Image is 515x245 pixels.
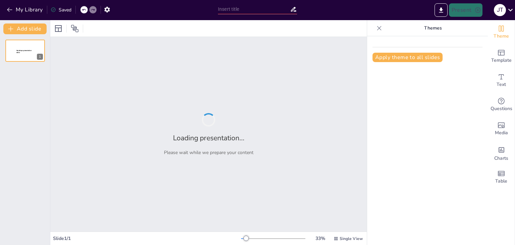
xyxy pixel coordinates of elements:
span: Questions [491,105,512,112]
button: Present [449,3,482,17]
span: Theme [494,33,509,40]
div: 1 [5,40,45,62]
div: Add images, graphics, shapes or video [488,117,515,141]
button: Export to PowerPoint [435,3,448,17]
button: My Library [5,4,46,15]
input: Insert title [218,4,290,14]
div: J T [494,4,506,16]
div: Change the overall theme [488,20,515,44]
div: Slide 1 / 1 [53,235,241,242]
span: Table [495,178,507,185]
h2: Loading presentation... [173,133,244,143]
span: Charts [494,155,508,162]
button: Add slide [3,23,47,34]
span: Single View [340,236,363,241]
div: Saved [51,7,71,13]
div: 33 % [312,235,328,242]
button: Apply theme to all slides [373,53,443,62]
div: Add text boxes [488,68,515,93]
button: J T [494,3,506,17]
div: Add a table [488,165,515,189]
p: Please wait while we prepare your content [164,149,253,156]
div: Add ready made slides [488,44,515,68]
span: Position [71,24,79,33]
div: Add charts and graphs [488,141,515,165]
div: Get real-time input from your audience [488,93,515,117]
p: Themes [385,20,481,36]
div: Layout [53,23,64,34]
span: Template [491,57,512,64]
div: 1 [37,54,43,60]
span: Text [497,81,506,88]
span: Media [495,129,508,137]
span: Sendsteps presentation editor [16,50,32,53]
